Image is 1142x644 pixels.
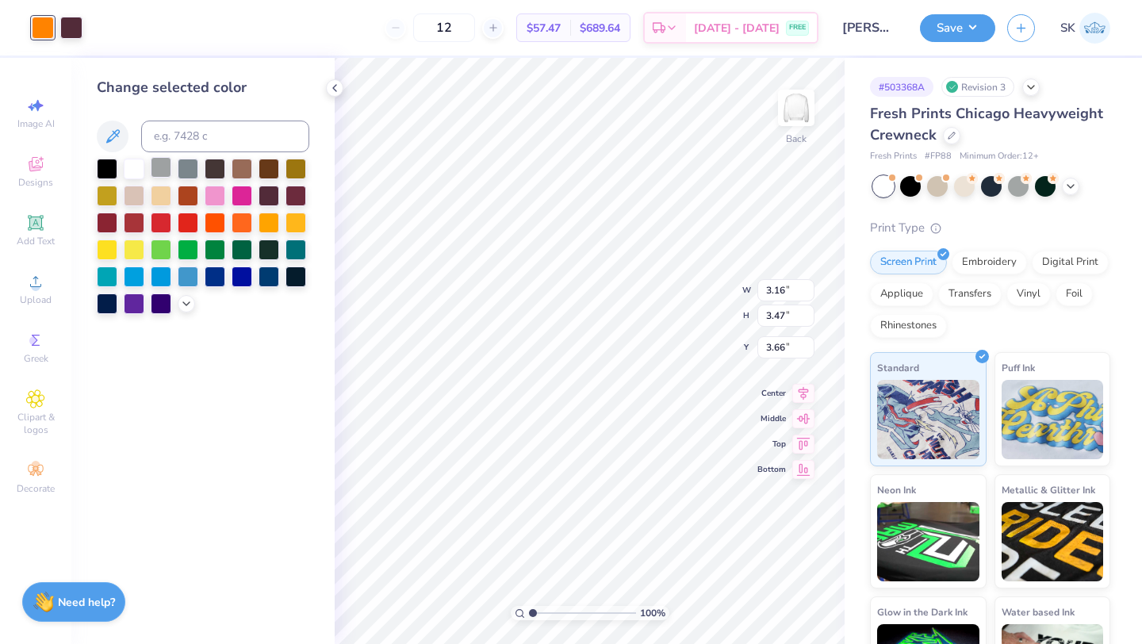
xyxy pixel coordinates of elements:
[527,20,561,36] span: $57.47
[780,92,812,124] img: Back
[870,219,1110,237] div: Print Type
[1006,282,1051,306] div: Vinyl
[870,314,947,338] div: Rhinestones
[757,464,786,475] span: Bottom
[870,251,947,274] div: Screen Print
[870,77,933,97] div: # 503368A
[870,282,933,306] div: Applique
[952,251,1027,274] div: Embroidery
[1056,282,1093,306] div: Foil
[17,482,55,495] span: Decorate
[1002,380,1104,459] img: Puff Ink
[1002,481,1095,498] span: Metallic & Glitter Ink
[8,411,63,436] span: Clipart & logos
[877,604,968,620] span: Glow in the Dark Ink
[870,104,1103,144] span: Fresh Prints Chicago Heavyweight Crewneck
[925,150,952,163] span: # FP88
[1002,502,1104,581] img: Metallic & Glitter Ink
[830,12,908,44] input: Untitled Design
[580,20,620,36] span: $689.64
[640,606,665,620] span: 100 %
[97,77,309,98] div: Change selected color
[1060,13,1110,44] a: SK
[413,13,475,42] input: – –
[757,413,786,424] span: Middle
[17,235,55,247] span: Add Text
[24,352,48,365] span: Greek
[1002,604,1075,620] span: Water based Ink
[141,121,309,152] input: e.g. 7428 c
[18,176,53,189] span: Designs
[17,117,55,130] span: Image AI
[757,439,786,450] span: Top
[941,77,1014,97] div: Revision 3
[1002,359,1035,376] span: Puff Ink
[789,22,806,33] span: FREE
[877,359,919,376] span: Standard
[20,293,52,306] span: Upload
[960,150,1039,163] span: Minimum Order: 12 +
[1079,13,1110,44] img: Sophia Karamanoukian
[1032,251,1109,274] div: Digital Print
[58,595,115,610] strong: Need help?
[938,282,1002,306] div: Transfers
[877,380,979,459] img: Standard
[877,502,979,581] img: Neon Ink
[694,20,780,36] span: [DATE] - [DATE]
[920,14,995,42] button: Save
[877,481,916,498] span: Neon Ink
[870,150,917,163] span: Fresh Prints
[786,132,807,146] div: Back
[1060,19,1075,37] span: SK
[757,388,786,399] span: Center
